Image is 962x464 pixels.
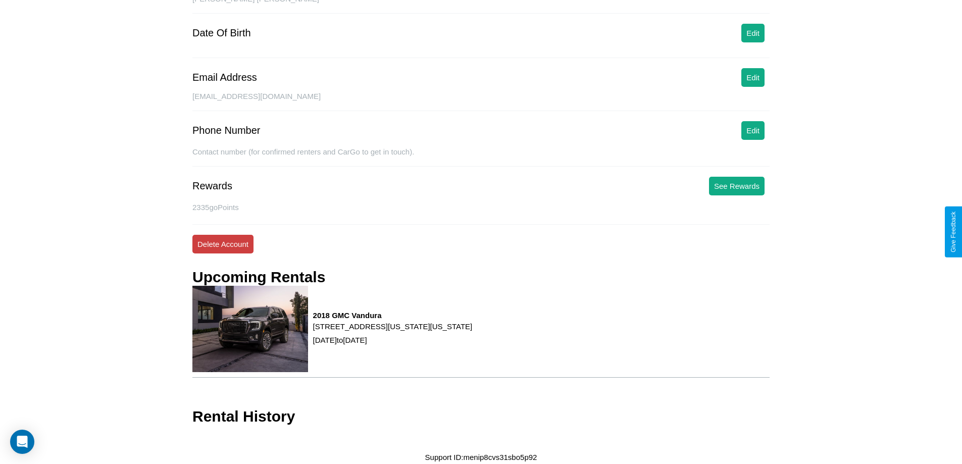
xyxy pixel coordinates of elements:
button: See Rewards [709,177,765,195]
button: Edit [741,24,765,42]
h3: Upcoming Rentals [192,269,325,286]
p: Support ID: menip8cvs31sbo5p92 [425,450,537,464]
img: rental [192,286,308,372]
div: Date Of Birth [192,27,251,39]
h3: Rental History [192,408,295,425]
p: [DATE] to [DATE] [313,333,473,347]
div: Email Address [192,72,257,83]
p: 2335 goPoints [192,200,770,214]
button: Edit [741,68,765,87]
div: [EMAIL_ADDRESS][DOMAIN_NAME] [192,92,770,111]
div: Rewards [192,180,232,192]
button: Delete Account [192,235,254,253]
div: Open Intercom Messenger [10,430,34,454]
div: Give Feedback [950,212,957,252]
div: Contact number (for confirmed renters and CarGo to get in touch). [192,147,770,167]
div: Phone Number [192,125,261,136]
p: [STREET_ADDRESS][US_STATE][US_STATE] [313,320,473,333]
h3: 2018 GMC Vandura [313,311,473,320]
button: Edit [741,121,765,140]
